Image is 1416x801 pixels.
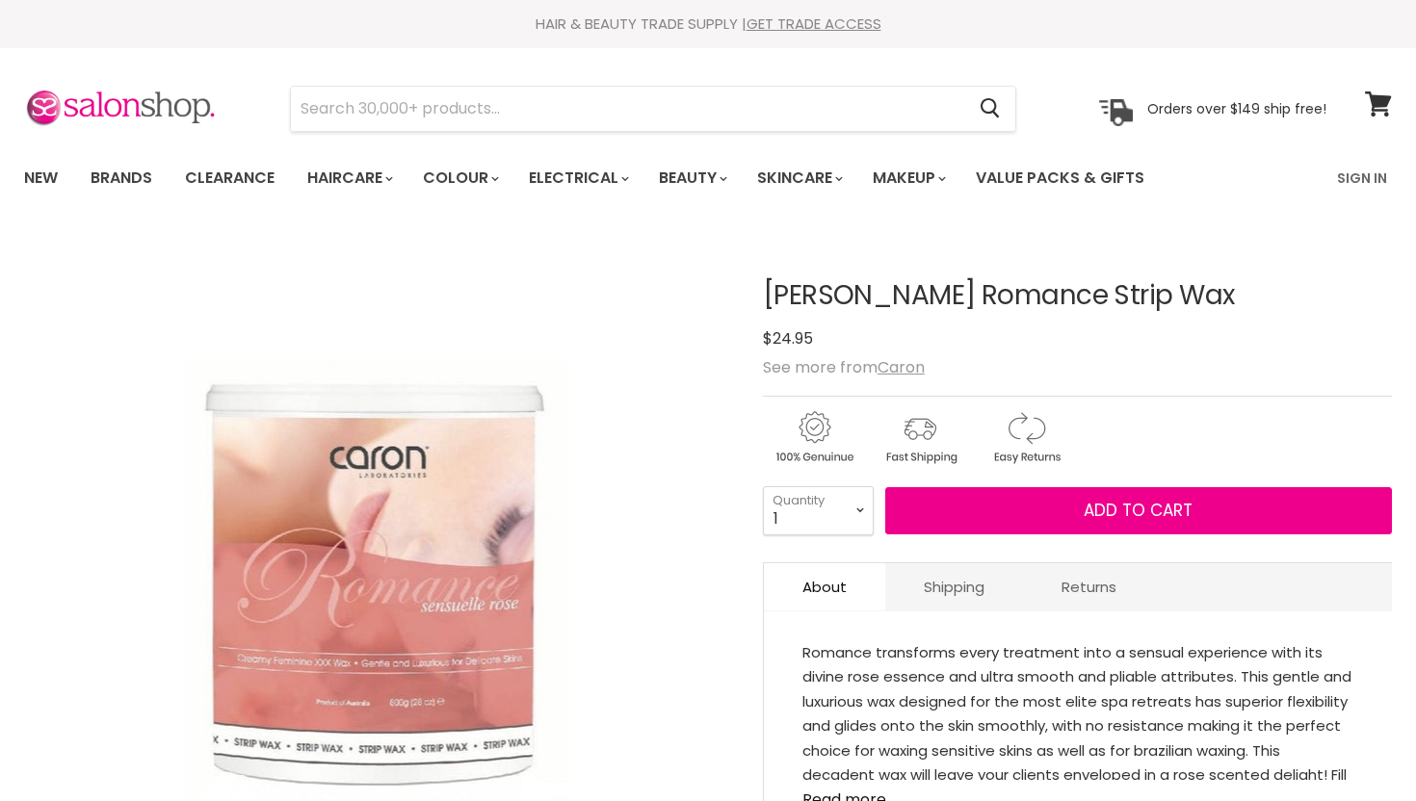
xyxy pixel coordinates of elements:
a: Haircare [293,158,405,198]
a: Beauty [644,158,739,198]
a: Skincare [743,158,854,198]
p: Orders over $149 ship free! [1147,99,1326,116]
a: GET TRADE ACCESS [747,13,881,34]
input: Search [291,87,964,131]
a: Sign In [1325,158,1399,198]
span: $24.95 [763,327,813,349]
a: Clearance [170,158,289,198]
select: Quantity [763,486,874,534]
div: Romance transforms every treatment into a sensual experience with its divine rose essence and ult... [802,640,1353,780]
a: Electrical [514,158,641,198]
img: returns.gif [975,408,1077,467]
a: New [10,158,72,198]
a: Returns [1023,563,1155,610]
ul: Main menu [10,150,1243,206]
span: Add to cart [1084,499,1193,522]
img: genuine.gif [763,408,865,467]
a: Caron [878,356,925,378]
form: Product [290,86,1016,132]
a: Colour [408,158,511,198]
img: shipping.gif [869,408,971,467]
h1: [PERSON_NAME] Romance Strip Wax [763,281,1392,311]
span: See more from [763,356,925,378]
a: Shipping [885,563,1023,610]
a: Value Packs & Gifts [961,158,1159,198]
a: Makeup [858,158,957,198]
a: About [764,563,885,610]
a: Brands [76,158,167,198]
button: Add to cart [885,487,1392,535]
button: Search [964,87,1015,131]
